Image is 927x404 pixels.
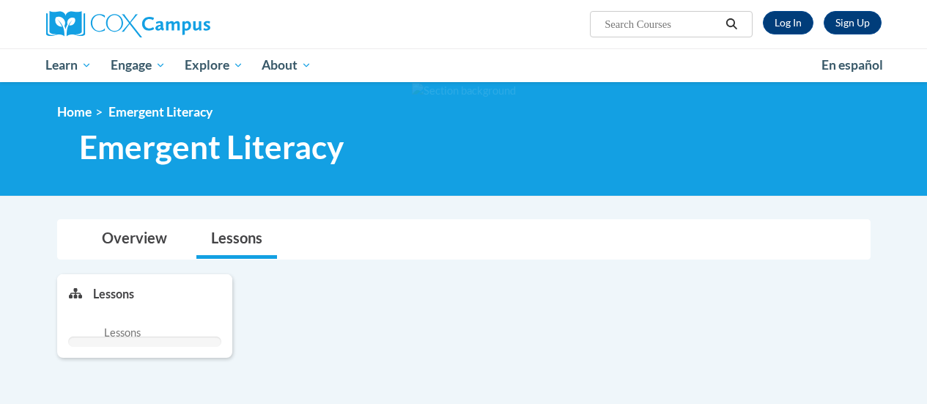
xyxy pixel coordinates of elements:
input: Search Courses [603,15,720,33]
span: Engage [111,56,166,74]
span: Lessons [104,325,141,341]
span: Learn [45,56,92,74]
a: About [252,48,321,82]
a: En español [812,50,893,81]
span: Emergent Literacy [108,104,213,120]
a: Overview [87,220,182,259]
a: Learn [37,48,102,82]
a: Explore [175,48,253,82]
a: Cox Campus [46,11,310,37]
a: Register [824,11,882,34]
a: Log In [763,11,813,34]
span: About [262,56,311,74]
span: Explore [185,56,243,74]
img: Cox Campus [46,11,210,37]
a: Engage [101,48,175,82]
span: En español [821,57,883,73]
a: Home [57,104,92,120]
button: Search [720,15,742,33]
a: Lessons [196,220,277,259]
p: Lessons [93,286,134,302]
img: Section background [412,83,516,99]
div: Main menu [35,48,893,82]
span: Emergent Literacy [79,128,344,166]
